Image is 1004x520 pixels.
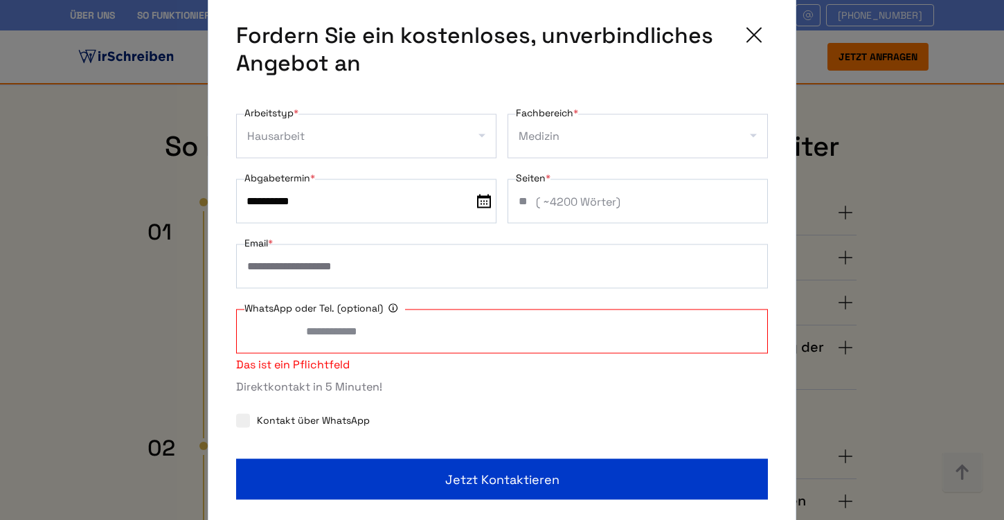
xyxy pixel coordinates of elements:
[244,299,405,316] label: WhatsApp oder Tel. (optional)
[236,458,768,499] button: Jetzt kontaktieren
[236,375,768,397] div: Direktkontakt in 5 Minuten!
[516,169,550,186] label: Seiten
[519,125,559,147] div: Medizin
[236,179,496,223] input: date
[236,21,729,76] span: Fordern Sie ein kostenloses, unverbindliches Angebot an
[244,234,273,251] label: Email
[445,469,559,488] span: Jetzt kontaktieren
[247,125,305,147] div: Hausarbeit
[244,104,298,120] label: Arbeitstyp
[516,104,578,120] label: Fachbereich
[477,194,491,208] img: date
[236,357,350,371] span: Das ist ein Pflichtfeld
[244,169,315,186] label: Abgabetermin
[236,413,370,426] label: Kontakt über WhatsApp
